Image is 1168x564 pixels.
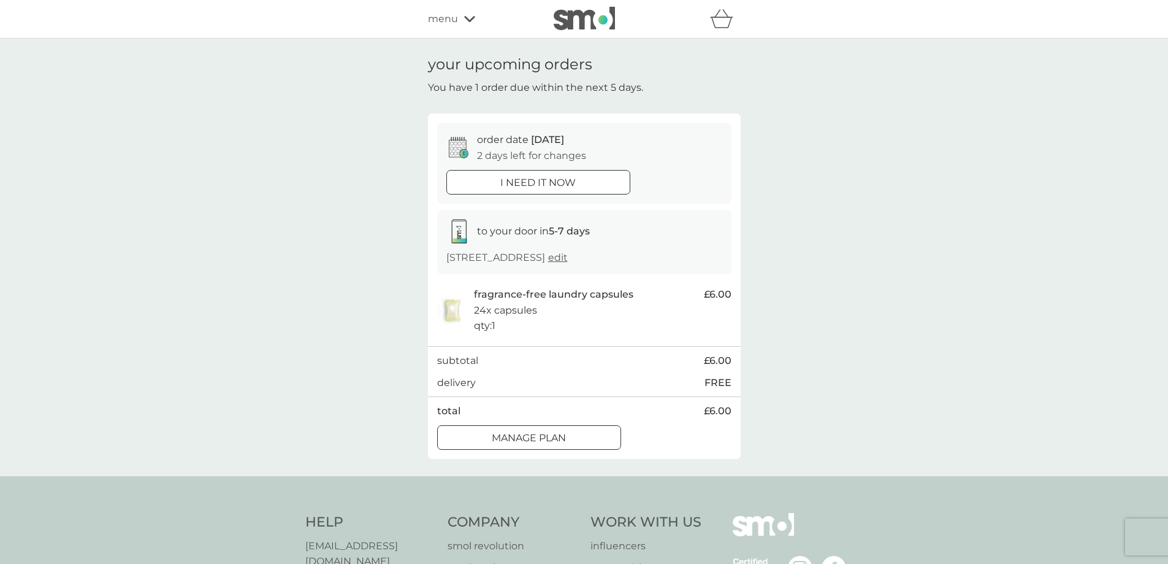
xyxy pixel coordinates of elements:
img: smol [733,513,794,555]
button: i need it now [446,170,630,195]
p: FREE [704,375,731,391]
button: Manage plan [437,425,621,450]
p: qty : 1 [474,318,495,334]
div: basket [710,7,741,31]
span: menu [428,11,458,27]
h4: Company [448,513,578,532]
p: order date [477,132,564,148]
h4: Work With Us [590,513,701,532]
p: You have 1 order due within the next 5 days. [428,80,643,96]
span: to your door in [477,225,590,237]
span: [DATE] [531,134,564,145]
p: delivery [437,375,476,391]
p: i need it now [500,175,576,191]
span: £6.00 [704,287,731,303]
p: [STREET_ADDRESS] [446,250,568,266]
img: smol [554,7,615,30]
strong: 5-7 days [549,225,590,237]
a: edit [548,252,568,263]
h1: your upcoming orders [428,56,592,74]
span: £6.00 [704,403,731,419]
a: influencers [590,538,701,554]
p: fragrance-free laundry capsules [474,287,633,303]
h4: Help [305,513,436,532]
p: 2 days left for changes [477,148,586,164]
p: Manage plan [492,430,566,446]
a: smol revolution [448,538,578,554]
span: £6.00 [704,353,731,369]
p: total [437,403,460,419]
p: 24x capsules [474,303,537,319]
p: subtotal [437,353,478,369]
